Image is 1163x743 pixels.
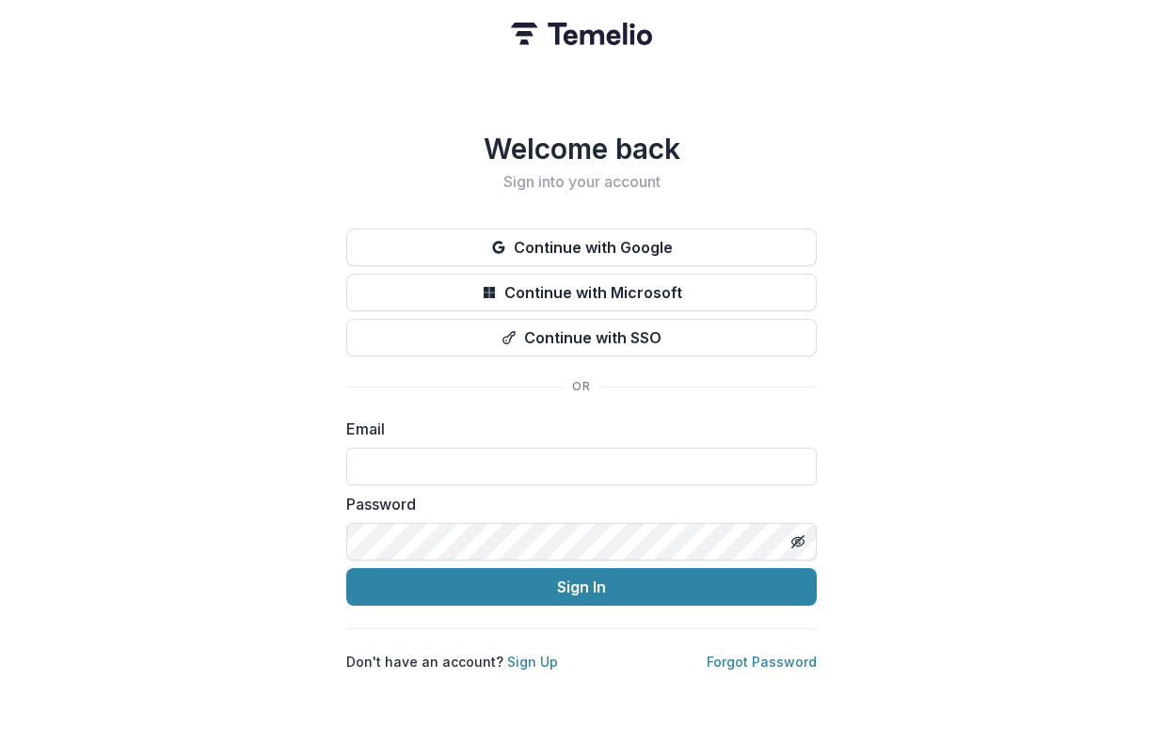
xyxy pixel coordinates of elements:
button: Sign In [346,568,817,606]
p: Don't have an account? [346,652,558,672]
label: Password [346,493,805,515]
button: Continue with Microsoft [346,274,817,311]
button: Toggle password visibility [783,527,813,557]
h2: Sign into your account [346,173,817,191]
h1: Welcome back [346,132,817,166]
a: Forgot Password [707,654,817,670]
img: Temelio [511,23,652,45]
label: Email [346,418,805,440]
button: Continue with SSO [346,319,817,356]
a: Sign Up [507,654,558,670]
button: Continue with Google [346,229,817,266]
